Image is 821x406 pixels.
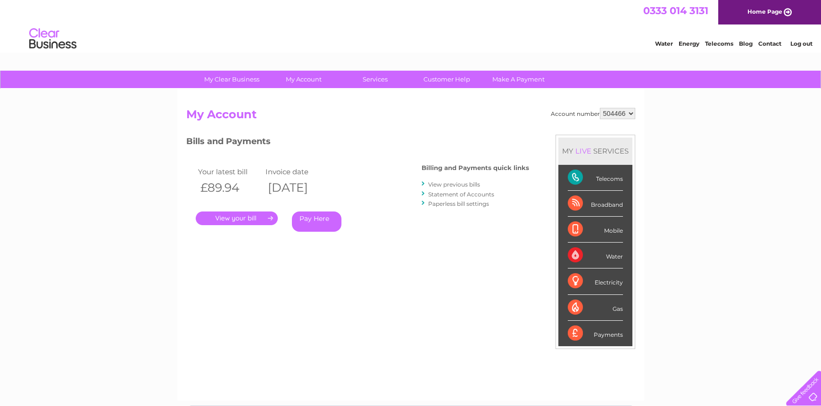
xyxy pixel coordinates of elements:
[29,24,77,53] img: logo.png
[679,40,699,47] a: Energy
[568,268,623,294] div: Electricity
[422,164,529,171] h4: Billing and Payments quick links
[428,181,480,188] a: View previous bills
[655,40,673,47] a: Water
[265,71,342,88] a: My Account
[790,40,812,47] a: Log out
[186,108,635,126] h2: My Account
[292,211,341,232] a: Pay Here
[758,40,781,47] a: Contact
[739,40,753,47] a: Blog
[186,135,529,151] h3: Bills and Payments
[568,295,623,321] div: Gas
[263,165,331,178] td: Invoice date
[558,138,632,164] div: MY SERVICES
[568,217,623,243] div: Mobile
[408,71,486,88] a: Customer Help
[705,40,733,47] a: Telecoms
[263,178,331,197] th: [DATE]
[551,108,635,119] div: Account number
[196,178,264,197] th: £89.94
[573,146,593,155] div: LIVE
[568,165,623,191] div: Telecoms
[336,71,414,88] a: Services
[568,321,623,346] div: Payments
[428,191,494,198] a: Statement of Accounts
[196,165,264,178] td: Your latest bill
[480,71,557,88] a: Make A Payment
[188,5,634,46] div: Clear Business is a trading name of Verastar Limited (registered in [GEOGRAPHIC_DATA] No. 3667643...
[568,191,623,217] div: Broadband
[193,71,271,88] a: My Clear Business
[196,211,278,225] a: .
[568,243,623,268] div: Water
[643,5,708,16] a: 0333 014 3131
[428,200,489,207] a: Paperless bill settings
